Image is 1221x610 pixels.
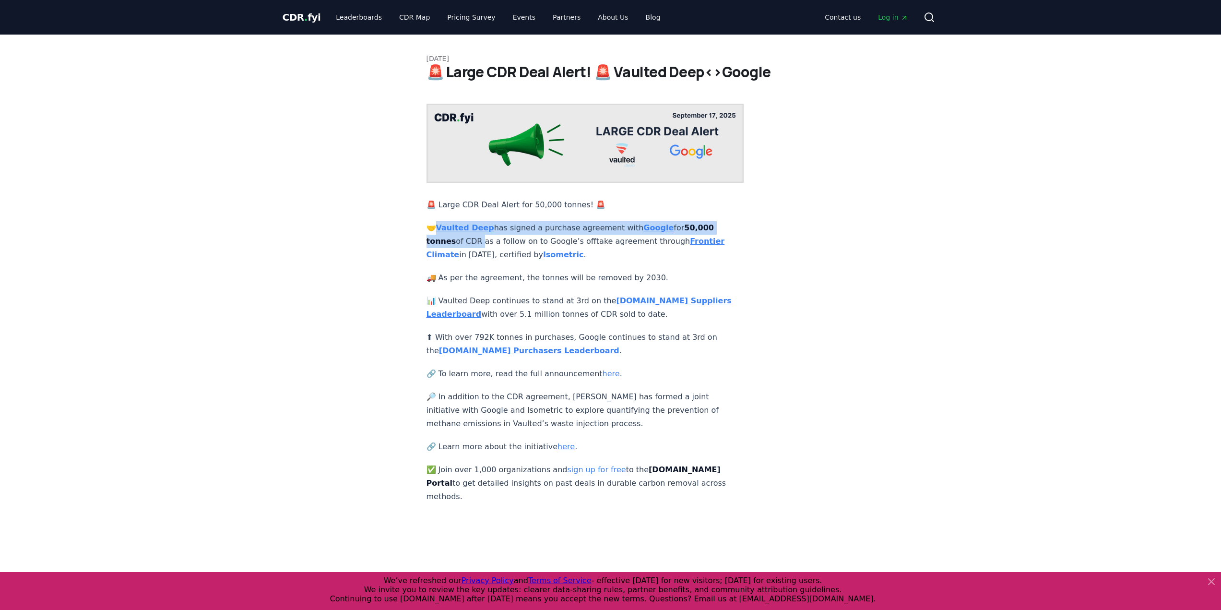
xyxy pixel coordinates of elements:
[543,250,584,259] a: Isometric
[870,9,915,26] a: Log in
[427,440,744,454] p: 🔗 Learn more about the initiative .
[436,223,494,232] a: Vaulted Deep
[817,9,915,26] nav: Main
[439,346,619,355] a: [DOMAIN_NAME] Purchasers Leaderboard
[328,9,390,26] a: Leaderboards
[545,9,588,26] a: Partners
[505,9,543,26] a: Events
[638,9,668,26] a: Blog
[878,12,908,22] span: Log in
[427,294,744,321] p: 📊 Vaulted Deep continues to stand at 3rd on the with over 5.1 million tonnes of CDR sold to date.
[427,198,744,212] p: 🚨 Large CDR Deal Alert for 50,000 tonnes! 🚨
[603,369,620,378] a: here
[391,9,438,26] a: CDR Map
[427,463,744,503] p: ✅ Join over 1,000 organizations and to the to get detailed insights on past deals in durable carb...
[643,223,674,232] a: Google
[283,11,321,24] a: CDR.fyi
[427,271,744,285] p: 🚚 As per the agreement, the tonnes will be removed by 2030.
[427,390,744,431] p: 🔎 In addition to the CDR agreement, [PERSON_NAME] has formed a joint initiative with Google and I...
[439,9,503,26] a: Pricing Survey
[427,331,744,358] p: ⬆ With over 792K tonnes in purchases, Google continues to stand at 3rd on the .
[427,104,744,183] img: blog post image
[817,9,868,26] a: Contact us
[427,63,795,81] h1: 🚨 Large CDR Deal Alert! 🚨 Vaulted Deep<>Google
[427,54,795,63] p: [DATE]
[427,221,744,262] p: 🤝 has signed a purchase agreement with for of CDR as a follow on to Google’s offtake agreement th...
[328,9,668,26] nav: Main
[557,442,575,451] a: here
[427,367,744,381] p: 🔗 To learn more, read the full announcement .
[304,12,308,23] span: .
[590,9,636,26] a: About Us
[283,12,321,23] span: CDR fyi
[567,465,626,474] a: sign up for free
